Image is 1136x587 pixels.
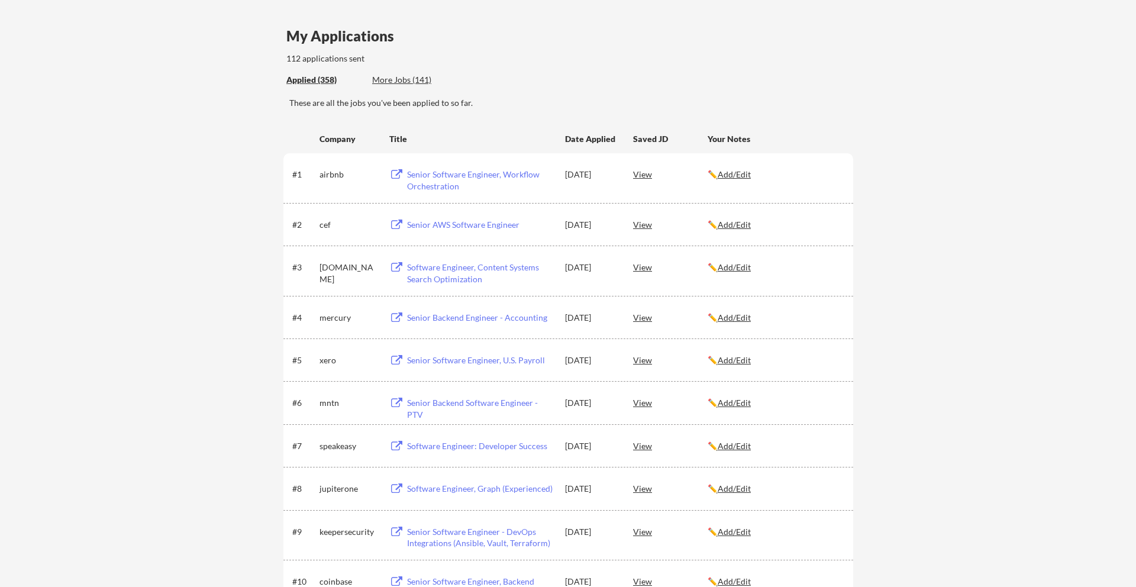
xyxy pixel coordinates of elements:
div: 112 applications sent [286,53,515,64]
div: Senior Backend Software Engineer - PTV [407,397,554,420]
div: View [633,478,708,499]
div: ✏️ [708,483,843,495]
div: Senior Software Engineer, U.S. Payroll [407,354,554,366]
div: jupiterone [319,483,379,495]
u: Add/Edit [718,398,751,408]
u: Add/Edit [718,169,751,179]
div: Software Engineer, Content Systems Search Optimization [407,262,554,285]
div: These are job applications we think you'd be a good fit for, but couldn't apply you to automatica... [372,74,459,86]
u: Add/Edit [718,576,751,586]
div: keepersecurity [319,526,379,538]
div: My Applications [286,29,404,43]
div: speakeasy [319,440,379,452]
div: View [633,307,708,328]
div: [DATE] [565,312,617,324]
div: Title [389,133,554,145]
div: Senior Backend Engineer - Accounting [407,312,554,324]
div: Software Engineer: Developer Success [407,440,554,452]
div: ✏️ [708,526,843,538]
div: Your Notes [708,133,843,145]
div: ✏️ [708,262,843,273]
u: Add/Edit [718,355,751,365]
div: View [633,435,708,456]
div: [DATE] [565,526,617,538]
div: These are all the jobs you've been applied to so far. [286,74,363,86]
div: View [633,392,708,413]
div: Saved JD [633,128,708,149]
div: Applied (358) [286,74,363,86]
div: #1 [292,169,315,180]
div: ✏️ [708,169,843,180]
u: Add/Edit [718,483,751,494]
u: Add/Edit [718,262,751,272]
div: [DATE] [565,219,617,231]
div: ✏️ [708,312,843,324]
div: View [633,214,708,235]
div: ✏️ [708,354,843,366]
div: [DATE] [565,483,617,495]
div: [DATE] [565,440,617,452]
div: mntn [319,397,379,409]
div: [DOMAIN_NAME] [319,262,379,285]
div: [DATE] [565,354,617,366]
div: Senior Software Engineer - DevOps Integrations (Ansible, Vault, Terraform) [407,526,554,549]
u: Add/Edit [718,441,751,451]
div: More Jobs (141) [372,74,459,86]
div: ✏️ [708,219,843,231]
div: View [633,521,708,542]
div: #5 [292,354,315,366]
div: xero [319,354,379,366]
div: Company [319,133,379,145]
div: #4 [292,312,315,324]
div: cef [319,219,379,231]
div: #3 [292,262,315,273]
div: Date Applied [565,133,617,145]
div: Senior Software Engineer, Workflow Orchestration [407,169,554,192]
div: [DATE] [565,169,617,180]
div: [DATE] [565,262,617,273]
div: #7 [292,440,315,452]
u: Add/Edit [718,527,751,537]
div: airbnb [319,169,379,180]
div: These are all the jobs you've been applied to so far. [289,97,853,109]
div: View [633,163,708,185]
div: #9 [292,526,315,538]
u: Add/Edit [718,312,751,322]
div: ✏️ [708,397,843,409]
div: View [633,349,708,370]
div: [DATE] [565,397,617,409]
div: #8 [292,483,315,495]
div: mercury [319,312,379,324]
div: #2 [292,219,315,231]
div: View [633,256,708,278]
u: Add/Edit [718,220,751,230]
div: Senior AWS Software Engineer [407,219,554,231]
div: #6 [292,397,315,409]
div: Software Engineer, Graph (Experienced) [407,483,554,495]
div: ✏️ [708,440,843,452]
